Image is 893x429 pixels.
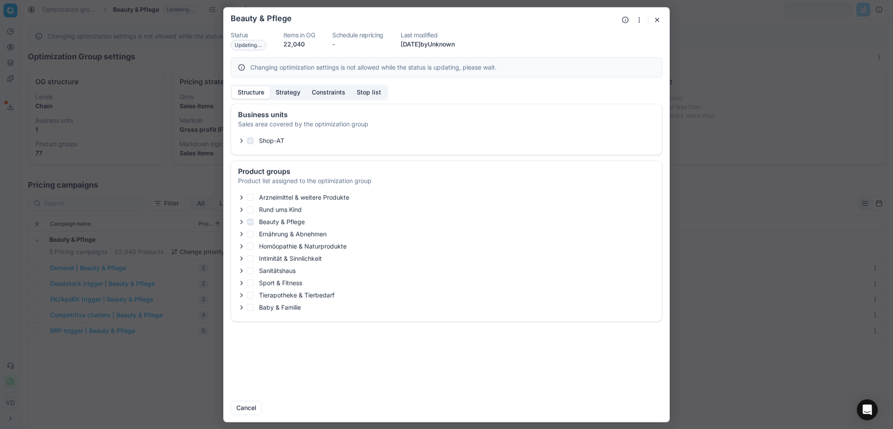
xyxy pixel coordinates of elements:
label: Sport & Fitness [259,280,302,286]
input: Shop-AT [247,137,254,144]
h2: Beauty & Pflege [231,14,292,22]
input: Tierapotheke & Tierbedarf [247,292,254,299]
div: Business units [238,111,655,118]
label: Baby & Familie [259,304,301,310]
label: Sanitätshaus [259,268,296,274]
dd: - [332,40,383,48]
input: Ernährung & Abnehmen [247,230,254,237]
input: Intimität & Sinnlichkeit [247,255,254,262]
div: Changing optimization settings is not allowed while the status is updating, please wait. [250,63,655,72]
button: Stop list [351,86,387,99]
label: Rund ums Kind [259,206,302,213]
label: Beauty & Pflege [259,219,305,225]
input: Sanitätshaus [247,267,254,274]
button: Constraints [306,86,351,99]
span: Updating... [231,40,266,50]
input: Beauty & Pflege [247,218,254,225]
input: Rund ums Kind [247,206,254,213]
div: Product list assigned to the optimization group [238,176,655,185]
label: Ernährung & Abnehmen [259,231,327,237]
dt: Schedule repricing [332,32,383,38]
input: Arzneimittel & weitere Produkte [247,194,254,201]
dt: Status [231,32,266,38]
input: Baby & Familie [247,304,254,311]
button: Cancel [231,401,262,415]
input: Sport & Fitness [247,279,254,286]
dt: Items in OG [283,32,315,38]
dt: Last modified [401,32,455,38]
label: Tierapotheke & Tierbedarf [259,292,334,298]
div: Sales area covered by the optimization group [238,120,655,128]
label: Shop-AT [259,137,284,144]
label: Intimität & Sinnlichkeit [259,255,322,261]
label: Homöopathie & Naturprodukte [259,243,347,249]
label: Arzneimittel & weitere Produkte [259,194,349,200]
div: Product groups [238,168,655,175]
p: [DATE] by Unknown [401,40,455,48]
button: Structure [232,86,270,99]
button: Strategy [270,86,306,99]
input: Homöopathie & Naturprodukte [247,243,254,250]
span: 22,040 [283,40,305,48]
